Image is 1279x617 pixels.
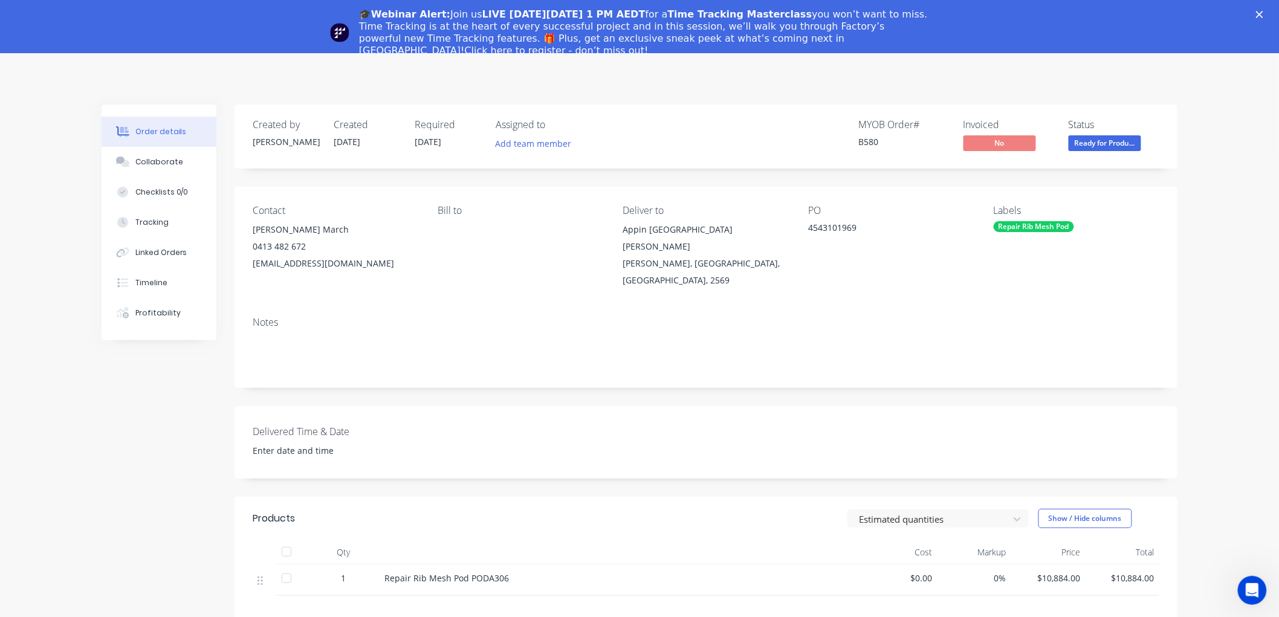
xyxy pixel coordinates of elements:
[808,221,959,238] div: 4543101969
[253,424,404,439] label: Delivered Time & Date
[1069,135,1141,153] button: Ready for Produ...
[1256,11,1268,18] div: Close
[135,308,181,318] div: Profitability
[496,135,578,152] button: Add team member
[415,136,441,147] span: [DATE]
[937,540,1012,564] div: Markup
[102,298,216,328] button: Profitability
[1238,576,1267,605] iframe: Intercom live chat
[102,237,216,268] button: Linked Orders
[963,119,1054,131] div: Invoiced
[253,205,418,216] div: Contact
[1090,572,1155,584] span: $10,884.00
[1038,509,1132,528] button: Show / Hide columns
[102,117,216,147] button: Order details
[102,268,216,298] button: Timeline
[623,255,789,289] div: [PERSON_NAME], [GEOGRAPHIC_DATA], [GEOGRAPHIC_DATA], 2569
[482,8,646,20] b: LIVE [DATE][DATE] 1 PM AEDT
[1069,119,1159,131] div: Status
[1086,540,1160,564] div: Total
[102,147,216,177] button: Collaborate
[253,119,319,131] div: Created by
[668,8,812,20] b: Time Tracking Masterclass
[868,572,933,584] span: $0.00
[863,540,937,564] div: Cost
[253,221,418,238] div: [PERSON_NAME] March
[253,221,418,272] div: [PERSON_NAME] March0413 482 672[EMAIL_ADDRESS][DOMAIN_NAME]
[135,217,169,228] div: Tracking
[994,221,1074,232] div: Repair Rib Mesh Pod
[438,205,603,216] div: Bill to
[496,119,617,131] div: Assigned to
[330,23,349,42] img: Profile image for Team
[359,8,450,20] b: 🎓Webinar Alert:
[489,135,578,152] button: Add team member
[102,177,216,207] button: Checklists 0/0
[334,136,360,147] span: [DATE]
[253,255,418,272] div: [EMAIL_ADDRESS][DOMAIN_NAME]
[253,135,319,148] div: [PERSON_NAME]
[135,247,187,258] div: Linked Orders
[102,207,216,237] button: Tracking
[307,540,380,564] div: Qty
[942,572,1007,584] span: 0%
[1011,540,1086,564] div: Price
[384,572,509,584] span: Repair Rib Mesh Pod PODA306
[135,187,189,198] div: Checklists 0/0
[415,119,481,131] div: Required
[623,205,789,216] div: Deliver to
[465,45,649,56] a: Click here to register - don’t miss out!
[623,221,789,255] div: Appin [GEOGRAPHIC_DATA][PERSON_NAME]
[623,221,789,289] div: Appin [GEOGRAPHIC_DATA][PERSON_NAME][PERSON_NAME], [GEOGRAPHIC_DATA], [GEOGRAPHIC_DATA], 2569
[253,238,418,255] div: 0413 482 672
[135,126,187,137] div: Order details
[858,119,949,131] div: MYOB Order #
[963,135,1036,150] span: No
[994,205,1159,216] div: Labels
[135,277,167,288] div: Timeline
[808,205,974,216] div: PO
[359,8,930,57] div: Join us for a you won’t want to miss. Time Tracking is at the heart of every successful project a...
[253,317,1159,328] div: Notes
[245,442,395,460] input: Enter date and time
[1069,135,1141,150] span: Ready for Produ...
[135,157,183,167] div: Collaborate
[253,511,295,526] div: Products
[858,135,949,148] div: B580
[341,572,346,584] span: 1
[334,119,400,131] div: Created
[1016,572,1081,584] span: $10,884.00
